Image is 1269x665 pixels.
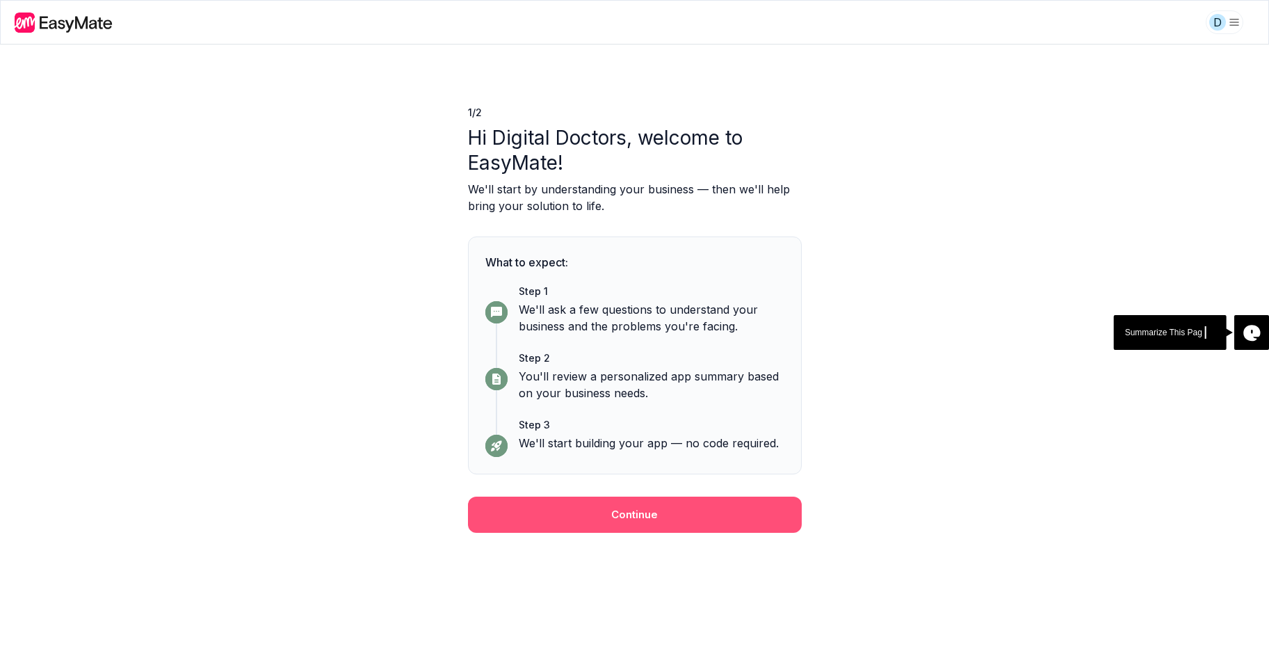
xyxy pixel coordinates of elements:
[519,435,784,451] p: We'll start building your app — no code required.
[519,301,784,335] p: We'll ask a few questions to understand your business and the problems you're facing.
[468,497,802,533] button: Continue
[1209,14,1226,31] div: D
[519,285,784,298] p: Step 1
[485,254,784,271] p: What to expect:
[519,418,784,432] p: Step 3
[519,351,784,365] p: Step 2
[519,368,784,401] p: You'll review a personalized app summary based on your business needs.
[468,181,802,214] p: We'll start by understanding your business — then we'll help bring your solution to life.
[468,106,802,120] p: 1 / 2
[468,125,802,175] p: Hi Digital Doctors, welcome to EasyMate!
